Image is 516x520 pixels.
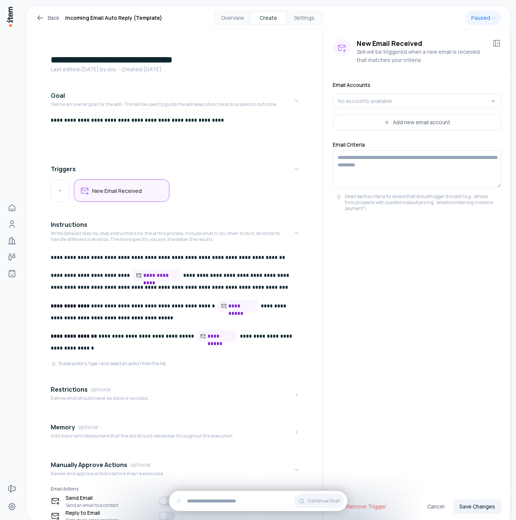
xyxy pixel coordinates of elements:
button: InstructionsWrite detailed step-by-step instructions for the entire process. Include what to do, ... [51,214,300,251]
a: Forms [4,481,19,496]
label: Email Accounts [333,82,501,88]
button: MemoryoptionalAdd important details here that the skill should remember throughout the execution. [51,417,300,448]
button: Add new email account [333,115,501,130]
span: Add new email account [393,119,450,126]
span: Send an email to a contact [66,502,118,508]
h4: Triggers [51,165,76,173]
button: Continue Chat [294,494,344,508]
span: optional [130,461,150,469]
h4: Memory [51,423,75,432]
span: Send Email [66,494,118,502]
span: optional [91,386,111,393]
button: Cancel [421,499,450,514]
button: Remove Trigger [333,499,392,514]
p: Define an overall goal for the skill. This will be used to guide the skill execution towards a sp... [51,101,277,107]
p: Last edited: [DATE] by you ・Created: [DATE] [51,66,300,73]
a: Contacts [4,217,19,232]
h4: Goal [51,91,65,100]
button: Create [251,12,287,24]
h1: Incoming Email Auto Reply (Template) [65,13,162,22]
div: Continue Chat [169,491,347,511]
a: Home [4,200,19,215]
span: optional [78,423,98,431]
div: Triggers [51,179,300,208]
h5: New Email Received [92,187,142,194]
a: Companies [4,233,19,248]
p: Describe the criteria for emails that should trigger this skill (e.g., 'emails from prospects wit... [345,194,498,212]
h6: Email Actions [51,486,175,492]
button: Overview [215,12,251,24]
p: Define what should never be done or avoided. [51,395,148,401]
h4: Manually Approve Actions [51,460,127,469]
div: InstructionsWrite detailed step-by-step instructions for the entire process. Include what to do, ... [51,251,300,373]
h3: New Email Received [357,39,486,48]
span: Reply to Email [66,508,119,517]
a: deals [4,250,19,264]
div: To add actions, type / and select an action from the list. [51,361,167,367]
span: Continue Chat [307,498,340,504]
button: Settings [287,12,322,24]
a: Settings [4,499,19,514]
p: Add important details here that the skill should remember throughout the execution. [51,433,234,439]
h4: Restrictions [51,385,88,394]
button: RestrictionsoptionalDefine what should never be done or avoided. [51,379,300,410]
img: Item Brain Logo [6,6,13,27]
p: Review and approve actions before they're executed. [51,471,164,477]
h4: Instructions [51,220,87,229]
label: Email Criteria [333,142,501,147]
button: Save Changes [453,499,501,514]
button: Manually Approve ActionsoptionalReview and approve actions before they're executed. [51,454,300,486]
a: Back [36,13,59,22]
a: Agents [4,266,19,281]
button: Triggers [51,159,300,179]
div: GoalDefine an overall goal for the skill. This will be used to guide the skill execution towards ... [51,116,300,152]
button: GoalDefine an overall goal for the skill. This will be used to guide the skill execution towards ... [51,85,300,116]
p: Write detailed step-by-step instructions for the entire process. Include what to do, when to do i... [51,231,294,242]
p: Skill will be triggered when a new email is received that matches your criteria [357,48,486,64]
